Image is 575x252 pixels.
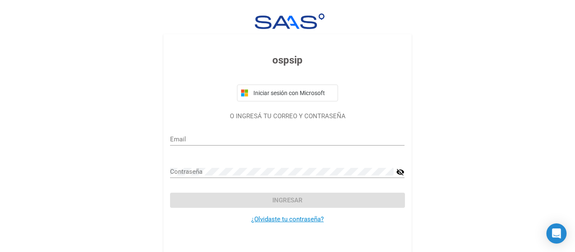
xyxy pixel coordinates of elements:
[251,215,324,223] a: ¿Olvidaste tu contraseña?
[170,53,405,68] h3: ospsip
[546,223,567,244] div: Open Intercom Messenger
[272,196,303,204] span: Ingresar
[170,193,405,208] button: Ingresar
[252,90,334,96] span: Iniciar sesión con Microsoft
[396,167,405,177] mat-icon: visibility_off
[237,85,338,101] button: Iniciar sesión con Microsoft
[170,111,405,121] p: O INGRESÁ TU CORREO Y CONTRASEÑA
